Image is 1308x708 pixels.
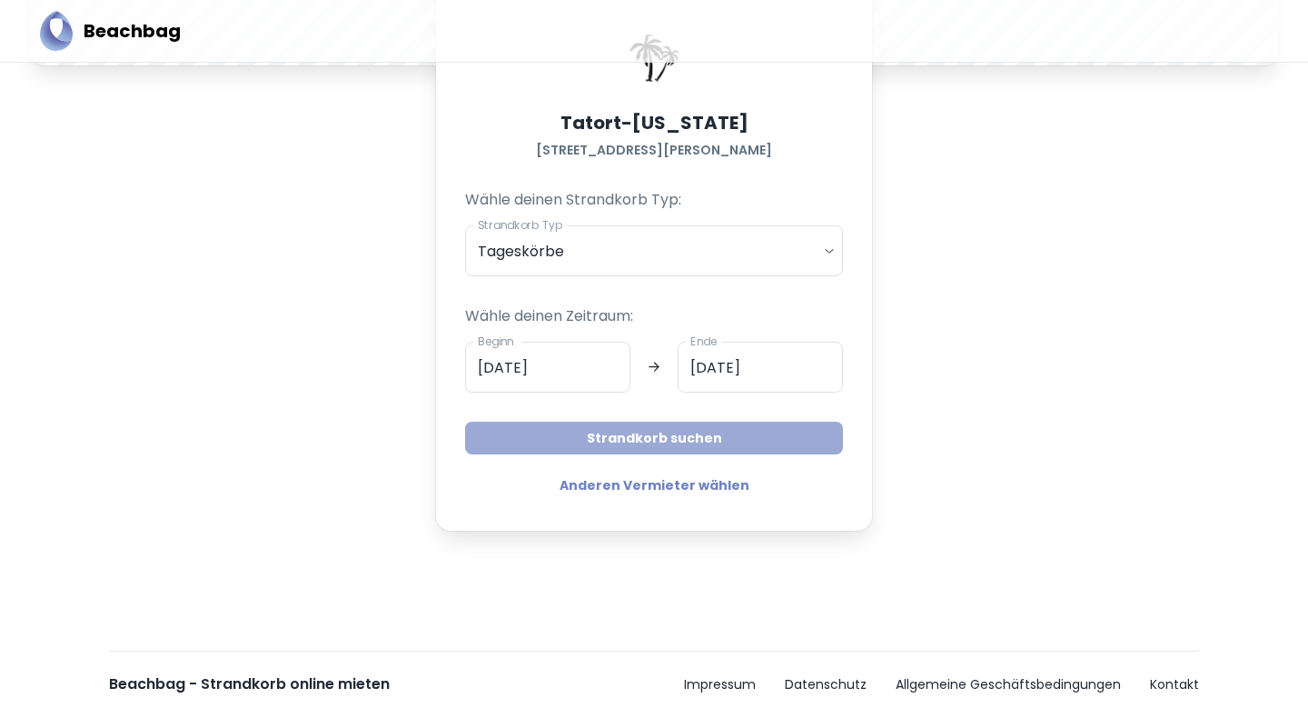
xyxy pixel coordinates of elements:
[465,422,843,454] button: Strandkorb suchen
[785,675,867,694] a: Datenschutz
[536,140,772,160] h6: [STREET_ADDRESS][PERSON_NAME]
[678,342,843,393] input: dd.mm.yyyy
[896,675,1121,694] a: Allgemeine Geschäftsbedingungen
[478,217,562,233] label: Strandkorb Typ
[560,109,748,136] h5: Tatort-[US_STATE]
[465,305,843,327] p: Wähle deinen Zeitraum:
[465,342,630,393] input: dd.mm.yyyy
[465,469,843,502] a: Anderen Vermieter wählen
[40,11,181,51] a: BeachbagBeachbag
[1150,675,1199,694] a: Kontakt
[684,675,756,694] a: Impressum
[690,334,717,349] label: Ende
[478,334,514,349] label: Beginn
[465,189,843,211] p: Wähle deinen Strandkorb Typ:
[465,225,843,276] div: Tageskörbe
[40,11,73,51] img: Beachbag
[84,17,181,45] h5: Beachbag
[109,673,390,695] h6: Beachbag - Strandkorb online mieten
